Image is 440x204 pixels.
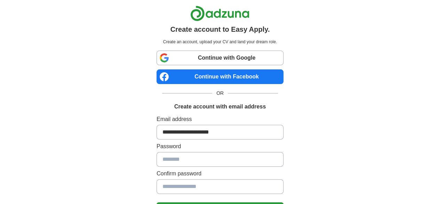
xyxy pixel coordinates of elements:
[158,39,282,45] p: Create an account, upload your CV and land your dream role.
[170,24,270,35] h1: Create account to Easy Apply.
[174,103,266,111] h1: Create account with email address
[212,90,228,97] span: OR
[157,51,283,65] a: Continue with Google
[190,6,249,21] img: Adzuna logo
[157,142,283,151] label: Password
[157,115,283,123] label: Email address
[157,69,283,84] a: Continue with Facebook
[157,169,283,178] label: Confirm password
